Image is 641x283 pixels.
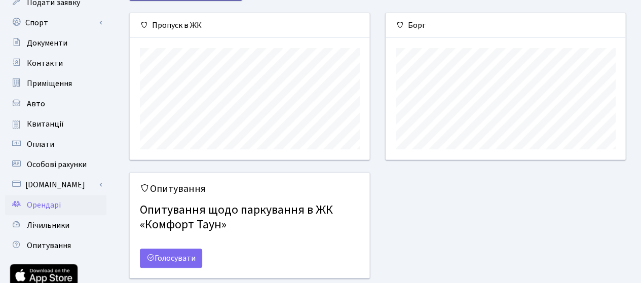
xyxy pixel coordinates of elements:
a: Приміщення [5,73,106,94]
a: Орендарі [5,195,106,215]
span: Особові рахунки [27,159,87,170]
a: Авто [5,94,106,114]
span: Приміщення [27,78,72,89]
span: Опитування [27,240,71,251]
a: Особові рахунки [5,154,106,175]
a: Голосувати [140,249,202,268]
span: Орендарі [27,199,61,211]
a: Документи [5,33,106,53]
span: Контакти [27,58,63,69]
h5: Опитування [140,183,359,195]
span: Авто [27,98,45,109]
a: Квитанції [5,114,106,134]
span: Квитанції [27,118,64,130]
a: [DOMAIN_NAME] [5,175,106,195]
span: Оплати [27,139,54,150]
a: Лічильники [5,215,106,235]
span: Документи [27,37,67,49]
a: Спорт [5,13,106,33]
div: Борг [386,13,625,38]
h4: Опитування щодо паркування в ЖК «Комфорт Таун» [140,199,359,236]
a: Опитування [5,235,106,256]
div: Пропуск в ЖК [130,13,369,38]
span: Лічильники [27,220,69,231]
a: Контакти [5,53,106,73]
a: Оплати [5,134,106,154]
